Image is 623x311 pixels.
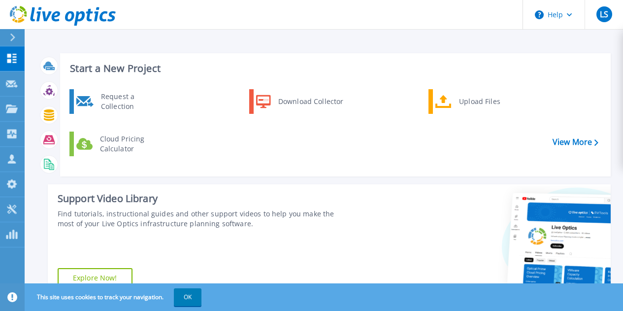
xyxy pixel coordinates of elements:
div: Cloud Pricing Calculator [95,134,168,154]
a: Request a Collection [69,89,170,114]
div: Request a Collection [96,92,168,111]
span: This site uses cookies to track your navigation. [27,288,201,306]
button: OK [174,288,201,306]
div: Upload Files [454,92,527,111]
a: Explore Now! [58,268,132,288]
div: Support Video Library [58,192,350,205]
h3: Start a New Project [70,63,598,74]
a: Cloud Pricing Calculator [69,132,170,156]
a: View More [553,138,598,147]
div: Find tutorials, instructional guides and other support videos to help you make the most of your L... [58,209,350,229]
a: Upload Files [428,89,529,114]
div: Download Collector [273,92,348,111]
a: Download Collector [249,89,350,114]
span: LS [600,10,608,18]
